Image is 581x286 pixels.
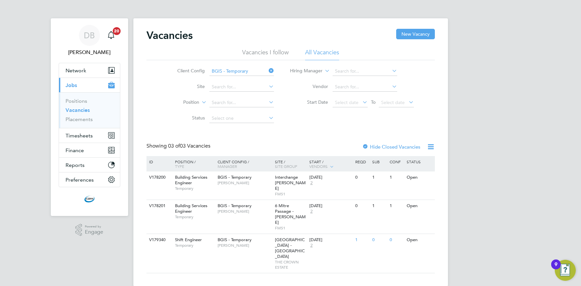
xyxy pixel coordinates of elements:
[369,98,378,106] span: To
[242,48,289,60] li: Vacancies I follow
[354,200,371,212] div: 0
[66,162,85,168] span: Reports
[84,194,95,204] img: cbwstaffingsolutions-logo-retina.png
[209,114,274,123] input: Select one
[59,78,120,92] button: Jobs
[66,177,94,183] span: Preferences
[168,143,180,149] span: 03 of
[354,234,371,246] div: 1
[308,156,354,172] div: Start /
[555,260,576,281] button: Open Resource Center, 9 new notifications
[66,98,87,104] a: Positions
[381,99,405,105] span: Select date
[209,67,274,76] input: Search for...
[66,147,84,153] span: Finance
[170,156,216,172] div: Position /
[309,180,314,186] span: 2
[388,234,405,246] div: 0
[59,25,120,56] a: DB[PERSON_NAME]
[275,237,305,259] span: [GEOGRAPHIC_DATA] - [GEOGRAPHIC_DATA]
[167,83,205,89] label: Site
[66,67,86,74] span: Network
[333,82,397,92] input: Search for...
[175,174,207,186] span: Building Services Engineer
[175,243,214,248] span: Temporary
[405,156,434,167] div: Status
[275,164,297,169] span: Site Group
[162,99,199,106] label: Position
[85,229,103,235] span: Engage
[146,143,212,150] div: Showing
[51,18,128,216] nav: Main navigation
[218,164,237,169] span: Manager
[354,156,371,167] div: Reqd
[309,209,314,214] span: 2
[105,25,118,46] a: 20
[66,82,77,88] span: Jobs
[309,243,314,248] span: 2
[362,144,420,150] label: Hide Closed Vacancies
[59,172,120,187] button: Preferences
[371,156,388,167] div: Sub
[275,259,306,270] span: THE CROWN ESTATE
[66,116,93,122] a: Placements
[84,31,95,40] span: DB
[554,264,557,273] div: 9
[275,225,306,231] span: FMS1
[275,203,306,225] span: 6 Mitre Passage - [PERSON_NAME]
[209,98,274,107] input: Search for...
[175,203,207,214] span: Building Services Engineer
[354,171,371,184] div: 0
[59,158,120,172] button: Reports
[335,99,358,105] span: Select date
[75,224,103,236] a: Powered byEngage
[333,67,397,76] input: Search for...
[209,82,274,92] input: Search for...
[146,29,193,42] h2: Vacancies
[59,128,120,143] button: Timesheets
[273,156,308,172] div: Site /
[216,156,273,172] div: Client Config /
[85,224,103,229] span: Powered by
[388,171,405,184] div: 1
[147,156,170,167] div: ID
[167,115,205,121] label: Status
[371,200,388,212] div: 1
[275,174,306,191] span: Interchange [PERSON_NAME]
[218,243,272,248] span: [PERSON_NAME]
[388,156,405,167] div: Conf
[218,180,272,186] span: [PERSON_NAME]
[405,171,434,184] div: Open
[218,203,252,208] span: BGIS - Temporary
[218,209,272,214] span: [PERSON_NAME]
[168,143,210,149] span: 03 Vacancies
[305,48,339,60] li: All Vacancies
[371,234,388,246] div: 0
[218,237,252,242] span: BGIS - Temporary
[371,171,388,184] div: 1
[405,200,434,212] div: Open
[309,237,352,243] div: [DATE]
[66,107,90,113] a: Vacancies
[59,194,120,204] a: Go to home page
[175,214,214,220] span: Temporary
[396,29,435,39] button: New Vacancy
[175,164,184,169] span: Type
[285,68,322,74] label: Hiring Manager
[59,63,120,78] button: Network
[309,175,352,180] div: [DATE]
[59,92,120,128] div: Jobs
[147,171,170,184] div: V178200
[66,133,93,139] span: Timesheets
[290,99,328,105] label: Start Date
[290,83,328,89] label: Vendor
[59,143,120,157] button: Finance
[113,27,121,35] span: 20
[275,191,306,197] span: FMS1
[147,234,170,246] div: V179340
[405,234,434,246] div: Open
[309,203,352,209] div: [DATE]
[175,237,202,242] span: Shift Engineer
[309,164,328,169] span: Vendors
[218,174,252,180] span: BGIS - Temporary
